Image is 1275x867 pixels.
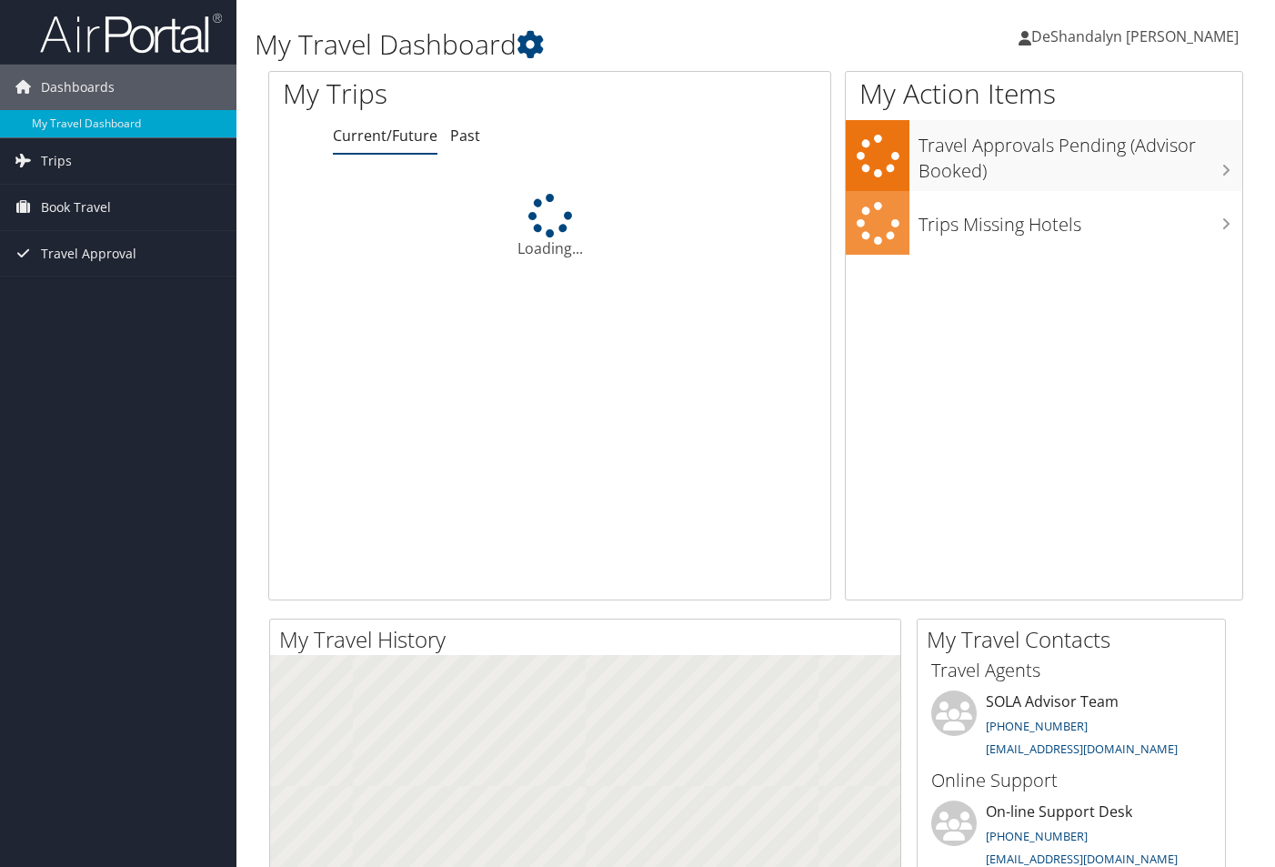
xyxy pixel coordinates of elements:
span: Trips [41,138,72,184]
h3: Travel Approvals Pending (Advisor Booked) [919,124,1242,184]
a: [PHONE_NUMBER] [986,718,1088,734]
h1: My Travel Dashboard [255,25,923,64]
a: Past [450,126,480,146]
h1: My Action Items [846,75,1242,113]
h3: Online Support [931,768,1211,793]
a: [PHONE_NUMBER] [986,828,1088,844]
h3: Travel Agents [931,658,1211,683]
a: [EMAIL_ADDRESS][DOMAIN_NAME] [986,851,1178,867]
h2: My Travel Contacts [927,624,1225,655]
span: DeShandalyn [PERSON_NAME] [1031,26,1239,46]
h3: Trips Missing Hotels [919,203,1242,237]
li: SOLA Advisor Team [922,691,1220,765]
div: Loading... [269,194,830,259]
h2: My Travel History [279,624,900,655]
span: Book Travel [41,185,111,230]
h1: My Trips [283,75,583,113]
img: airportal-logo.png [40,12,222,55]
a: DeShandalyn [PERSON_NAME] [1019,9,1257,64]
a: Travel Approvals Pending (Advisor Booked) [846,120,1242,190]
a: Trips Missing Hotels [846,191,1242,256]
a: [EMAIL_ADDRESS][DOMAIN_NAME] [986,741,1178,757]
span: Dashboards [41,65,115,110]
span: Travel Approval [41,231,136,277]
a: Current/Future [333,126,437,146]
